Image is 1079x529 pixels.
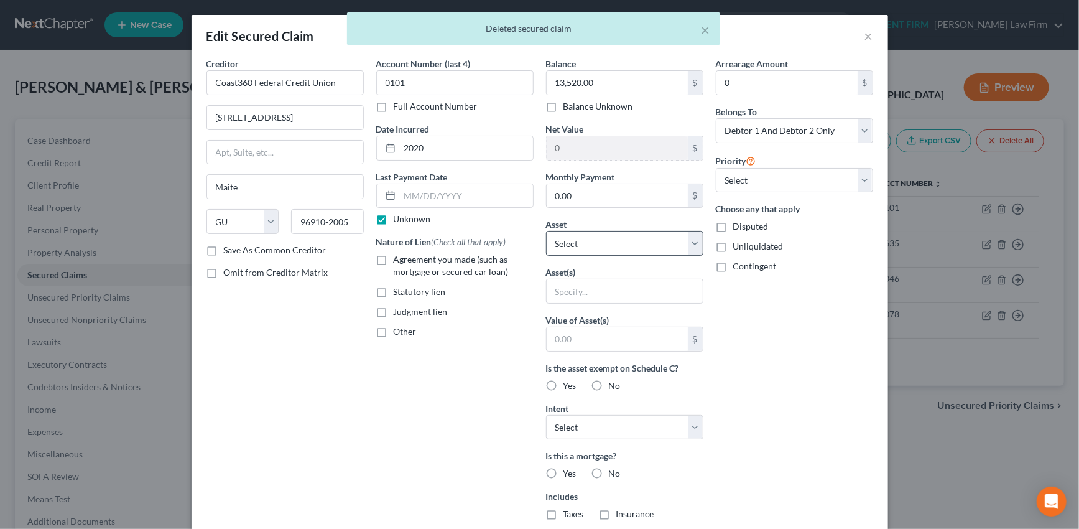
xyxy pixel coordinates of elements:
[400,136,533,160] input: MM/DD/YYYY
[376,70,534,95] input: XXXX
[563,380,577,391] span: Yes
[547,327,688,351] input: 0.00
[546,402,569,415] label: Intent
[688,184,703,208] div: $
[546,171,615,184] label: Monthly Payment
[376,235,506,248] label: Nature of Lien
[546,266,576,279] label: Asset(s)
[546,362,703,375] label: Is the asset exempt on Schedule C?
[394,286,446,297] span: Statutory lien
[609,380,621,391] span: No
[357,22,710,35] div: Deleted secured claim
[547,279,703,303] input: Specify...
[207,141,363,164] input: Apt, Suite, etc...
[291,209,364,234] input: Enter zip...
[546,219,567,230] span: Asset
[547,71,688,95] input: 0.00
[376,171,448,184] label: Last Payment Date
[394,306,448,317] span: Judgment lien
[546,449,703,462] label: Is this a mortgage?
[546,123,584,136] label: Net Value
[394,100,478,113] label: Full Account Number
[858,71,873,95] div: $
[716,153,756,168] label: Priority
[546,314,609,327] label: Value of Asset(s)
[733,261,777,271] span: Contingent
[563,468,577,479] span: Yes
[224,244,326,256] label: Save As Common Creditor
[716,57,789,70] label: Arrearage Amount
[616,508,654,519] span: Insurance
[207,175,363,199] input: Enter city...
[688,71,703,95] div: $
[733,241,784,251] span: Unliquidated
[394,213,431,225] label: Unknown
[563,508,584,519] span: Taxes
[716,106,757,117] span: Belongs To
[207,106,363,129] input: Enter address...
[546,490,703,503] label: Includes
[716,202,873,215] label: Choose any that apply
[206,70,364,95] input: Search creditor by name...
[1037,487,1067,517] div: Open Intercom Messenger
[733,221,769,232] span: Disputed
[394,254,509,277] span: Agreement you made (such as mortgage or secured car loan)
[376,57,471,70] label: Account Number (last 4)
[688,136,703,160] div: $
[688,327,703,351] div: $
[563,100,633,113] label: Balance Unknown
[432,236,506,247] span: (Check all that apply)
[546,57,577,70] label: Balance
[224,267,328,278] span: Omit from Creditor Matrix
[547,184,688,208] input: 0.00
[376,123,430,136] label: Date Incurred
[609,468,621,479] span: No
[716,71,858,95] input: 0.00
[394,326,417,337] span: Other
[702,22,710,37] button: ×
[206,59,239,69] span: Creditor
[400,184,533,208] input: MM/DD/YYYY
[547,136,688,160] input: 0.00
